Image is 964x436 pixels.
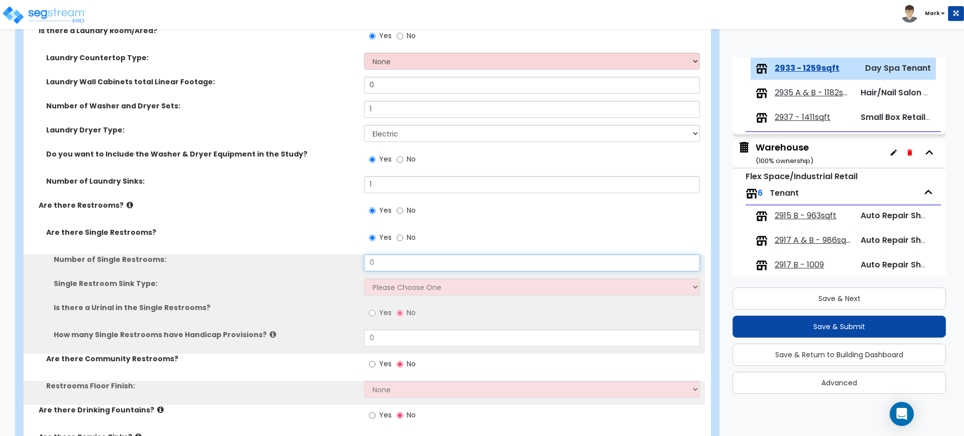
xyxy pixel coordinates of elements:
label: Single Restroom Sink Type: [54,278,356,288]
span: Yes [379,154,392,164]
label: Is there a Urinal in the Single Restrooms? [54,303,356,313]
span: 2933 - 1259sqft [775,63,839,74]
button: Advanced [733,372,946,394]
input: Yes [369,232,376,243]
span: No [407,31,416,41]
div: Warehouse [756,141,813,167]
span: Auto Repair Shop Tenant [861,259,963,270]
label: Laundry Countertop Type: [46,53,356,63]
span: Warehouse [738,141,813,167]
span: Day Spa Tenant [865,62,931,74]
span: Small Box Retail Tenant [861,111,956,123]
small: Flex Space/Industrial Retail [746,171,858,182]
span: 2935 A & B - 1182sqft [775,87,852,99]
span: No [407,308,416,318]
span: Yes [379,205,392,215]
input: Yes [369,410,376,421]
input: No [397,308,403,319]
span: Auto Repair Shop Tenant [861,210,963,221]
label: Are there Restrooms? [39,200,356,210]
span: Tenant [770,187,799,199]
span: No [407,410,416,420]
input: No [397,205,403,216]
label: Are there Single Restrooms? [46,227,356,237]
input: No [397,232,403,243]
span: 6 [758,187,763,199]
i: click for more info! [127,201,133,209]
span: 2917 A & B - 986sqft [775,235,852,246]
span: 2937 - 1411sqft [775,112,830,123]
span: Yes [379,232,392,242]
span: Yes [379,31,392,41]
label: Are there Drinking Fountains? [39,405,356,415]
span: Yes [379,308,392,318]
input: Yes [369,154,376,165]
label: Number of Laundry Sinks: [46,176,356,186]
img: tenants.png [746,188,758,200]
label: Number of Single Restrooms: [54,254,356,264]
img: tenants.png [756,87,768,99]
b: Mark [925,10,940,17]
img: tenants.png [756,210,768,222]
span: Yes [379,359,392,369]
input: No [397,154,403,165]
i: click for more info! [270,331,276,338]
span: No [407,205,416,215]
i: click for more info! [157,406,164,413]
span: No [407,359,416,369]
img: tenants.png [756,63,768,75]
img: building.svg [738,141,751,154]
input: Yes [369,31,376,42]
span: Auto Repair Shop Tenant [861,234,963,246]
label: Laundry Dryer Type: [46,125,356,135]
input: No [397,410,403,421]
input: No [397,359,403,370]
span: No [407,232,416,242]
span: Yes [379,410,392,420]
label: Restrooms Floor Finish: [46,381,356,391]
label: How many Single Restrooms have Handicap Provisions? [54,330,356,340]
span: No [407,154,416,164]
label: Number of Washer and Dryer Sets: [46,101,356,111]
input: Yes [369,205,376,216]
img: tenants.png [756,235,768,247]
button: Save & Submit [733,316,946,338]
button: Save & Next [733,287,946,310]
label: Do you want to Include the Washer & Dryer Equipment in the Study? [46,149,356,159]
span: 2917 B - 1009 [775,259,824,271]
img: tenants.png [756,259,768,271]
input: Yes [369,359,376,370]
button: Save & Return to Building Dashboard [733,344,946,366]
span: Hair/Nail Salon Tenant [861,87,952,98]
div: Open Intercom Messenger [890,402,914,426]
label: Laundry Wall Cabinets total Linear Footage: [46,77,356,87]
label: Is there a Laundry Room/Area? [39,26,356,36]
input: No [397,31,403,42]
img: avatar.png [901,5,918,23]
img: logo_pro_r.png [2,5,87,25]
img: tenants.png [756,112,768,124]
label: Are there Community Restrooms? [46,354,356,364]
input: Yes [369,308,376,319]
span: 2915 B - 963sqft [775,210,836,222]
small: ( 100 % ownership) [756,156,813,166]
